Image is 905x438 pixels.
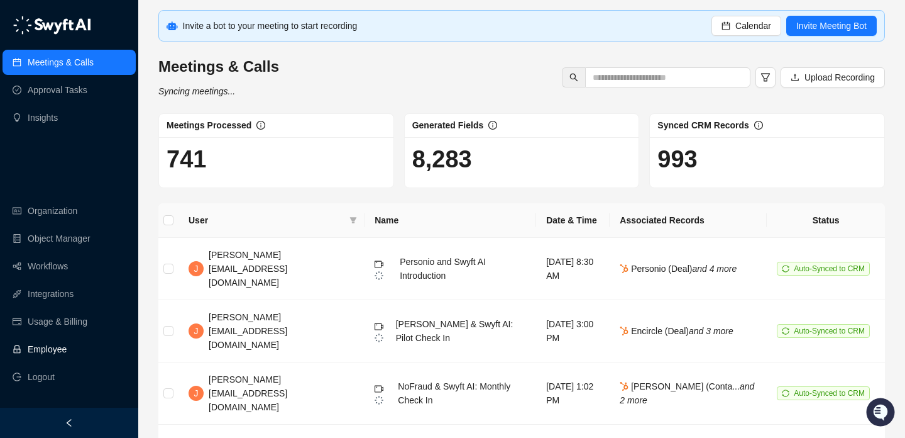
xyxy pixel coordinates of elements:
[43,114,206,126] div: Start new chat
[412,145,632,174] h1: 8,283
[375,271,383,280] img: logo-small-inverted-DW8HDUn_.png
[13,16,91,35] img: logo-05li4sbe.png
[43,126,159,137] div: We're available if you need us!
[767,203,885,238] th: Status
[536,203,610,238] th: Date & Time
[194,262,199,276] span: J
[194,324,199,338] span: J
[158,57,279,77] h3: Meetings & Calls
[782,265,789,272] span: sync
[569,73,578,82] span: search
[28,198,77,223] a: Organization
[13,70,229,91] h2: How can we help?
[28,77,87,103] a: Approval Tasks
[735,19,771,33] span: Calendar
[28,337,67,362] a: Employee
[786,16,877,36] button: Invite Meeting Bot
[754,121,763,130] span: info-circle
[183,21,358,31] span: Invite a bot to your meeting to start recording
[13,373,21,381] span: logout
[865,396,899,430] iframe: Open customer support
[167,120,251,130] span: Meetings Processed
[365,203,536,238] th: Name
[620,326,733,336] span: Encircle (Deal)
[689,326,733,336] i: and 3 more
[28,364,55,390] span: Logout
[791,73,799,82] span: upload
[194,386,199,400] span: J
[794,264,865,273] span: Auto-Synced to CRM
[28,309,87,334] a: Usage & Billing
[657,120,749,130] span: Synced CRM Records
[536,362,610,425] td: [DATE] 1:02 PM
[796,19,867,33] span: Invite Meeting Bot
[620,381,754,405] span: [PERSON_NAME] (Conta...
[158,86,235,96] i: Syncing meetings...
[794,327,865,335] span: Auto-Synced to CRM
[375,260,383,269] span: video-camera
[396,319,513,343] span: [PERSON_NAME] & Swyft AI: Pilot Check In
[209,312,287,350] span: [PERSON_NAME][EMAIL_ADDRESS][DOMAIN_NAME]
[610,203,767,238] th: Associated Records
[349,216,357,224] span: filter
[52,171,102,194] a: 📶Status
[28,105,58,130] a: Insights
[620,264,737,274] span: Personio (Deal)
[400,257,486,281] span: Personio and Swyft AI Introduction
[760,72,771,82] span: filter
[69,176,97,189] span: Status
[25,176,47,189] span: Docs
[209,374,287,412] span: [PERSON_NAME][EMAIL_ADDRESS][DOMAIN_NAME]
[375,396,383,405] img: logo-small-inverted-DW8HDUn_.png
[28,226,90,251] a: Object Manager
[89,206,152,216] a: Powered byPylon
[804,70,875,84] span: Upload Recording
[620,381,754,405] i: and 2 more
[209,250,287,288] span: [PERSON_NAME][EMAIL_ADDRESS][DOMAIN_NAME]
[536,300,610,362] td: [DATE] 3:00 PM
[536,238,610,300] td: [DATE] 8:30 AM
[347,211,359,230] span: filter
[794,389,865,398] span: Auto-Synced to CRM
[214,118,229,133] button: Start new chat
[13,114,35,137] img: 5124521997842_fc6d7dfcefe973c2e489_88.png
[398,381,510,405] span: NoFraud & Swyft AI: Monthly Check In
[375,385,383,393] span: video-camera
[189,213,344,227] span: User
[375,322,383,331] span: video-camera
[65,418,74,427] span: left
[28,281,74,306] a: Integrations
[28,50,94,75] a: Meetings & Calls
[782,390,789,397] span: sync
[125,207,152,216] span: Pylon
[28,254,68,279] a: Workflows
[488,121,497,130] span: info-circle
[412,120,484,130] span: Generated Fields
[721,21,730,30] span: calendar
[782,327,789,335] span: sync
[256,121,265,130] span: info-circle
[375,334,383,342] img: logo-small-inverted-DW8HDUn_.png
[692,264,737,274] i: and 4 more
[8,171,52,194] a: 📚Docs
[657,145,877,174] h1: 993
[167,145,386,174] h1: 741
[711,16,781,36] button: Calendar
[13,50,229,70] p: Welcome 👋
[13,13,38,38] img: Swyft AI
[13,177,23,188] div: 📚
[781,67,885,87] button: Upload Recording
[57,177,67,188] div: 📶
